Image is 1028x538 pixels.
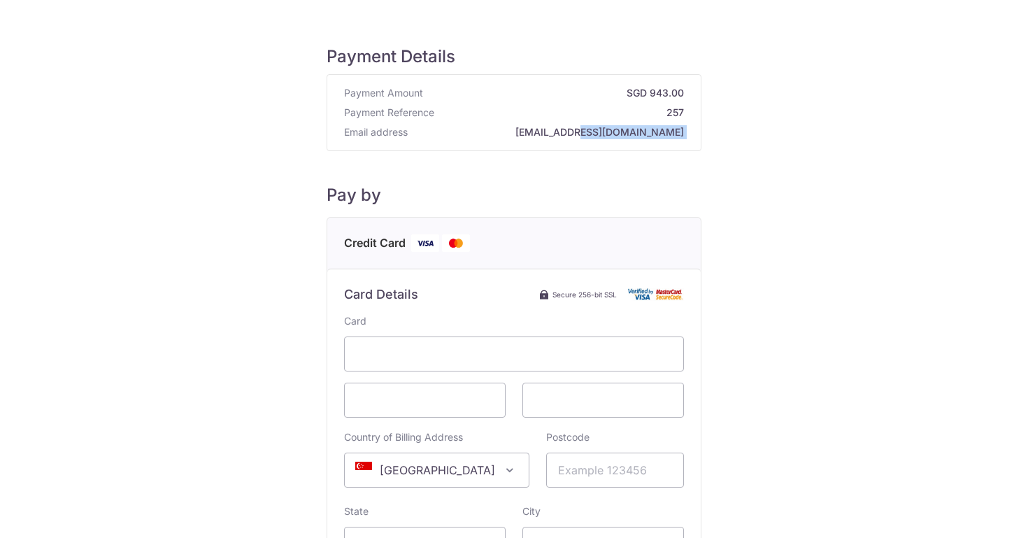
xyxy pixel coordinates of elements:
span: Singapore [344,453,529,488]
input: Example 123456 [546,453,684,488]
label: Postcode [546,430,590,444]
span: Payment Amount [344,86,423,100]
img: Card secure [628,288,684,300]
h6: Card Details [344,286,418,303]
iframe: To enrich screen reader interactions, please activate Accessibility in Grammarly extension settings [356,346,672,362]
span: Email address [344,125,408,139]
label: City [522,504,541,518]
strong: [EMAIL_ADDRESS][DOMAIN_NAME] [413,125,684,139]
span: Singapore [345,453,529,487]
label: Card [344,314,366,328]
img: Mastercard [442,234,470,252]
span: Secure 256-bit SSL [552,289,617,300]
h5: Pay by [327,185,701,206]
img: Visa [411,234,439,252]
span: Payment Reference [344,106,434,120]
strong: SGD 943.00 [429,86,684,100]
span: Credit Card [344,234,406,252]
iframe: Secure card expiration date input frame [356,392,494,409]
h5: Payment Details [327,46,701,67]
label: State [344,504,369,518]
strong: 257 [440,106,684,120]
iframe: Secure card security code input frame [534,392,672,409]
label: Country of Billing Address [344,430,463,444]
